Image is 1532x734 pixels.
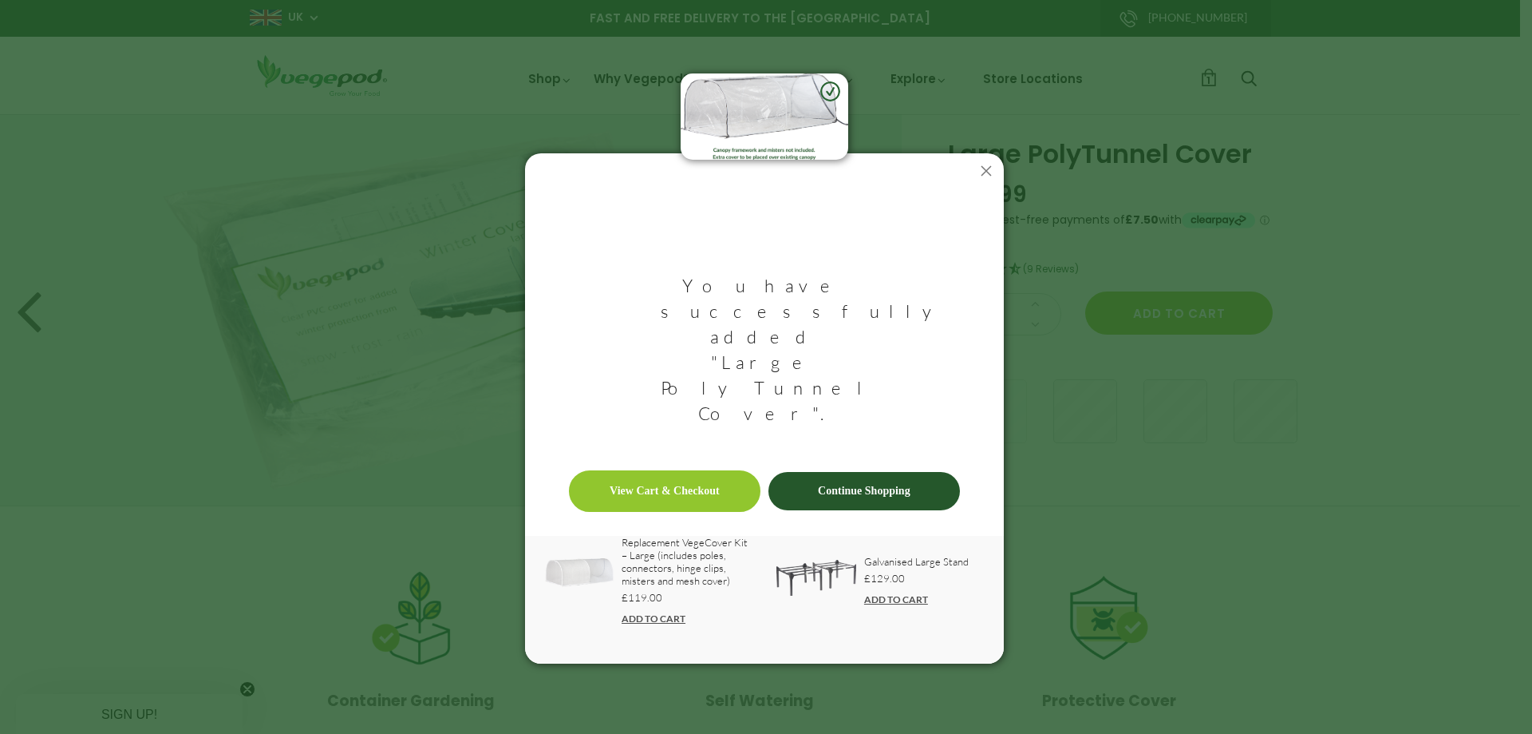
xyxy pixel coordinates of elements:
[776,560,856,596] img: image
[545,558,614,597] img: image
[622,613,685,625] a: ADD TO CART
[776,560,856,604] a: image
[622,587,752,608] a: £119.00
[864,555,969,568] a: Galvanised Large Stand
[969,153,1004,188] button: Close
[622,536,752,587] a: Replacement VegeCover Kit – Large (includes poles, connectors, hinge clips, misters and mesh cover)
[681,73,848,160] img: image
[864,593,928,605] a: ADD TO CART
[768,472,960,510] a: Continue Shopping
[661,241,868,470] h3: You have successfully added "Large PolyTunnel Cover".
[569,470,760,512] a: View Cart & Checkout
[864,568,969,589] a: £129.00
[820,81,840,101] img: green-check.svg
[545,558,614,605] a: image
